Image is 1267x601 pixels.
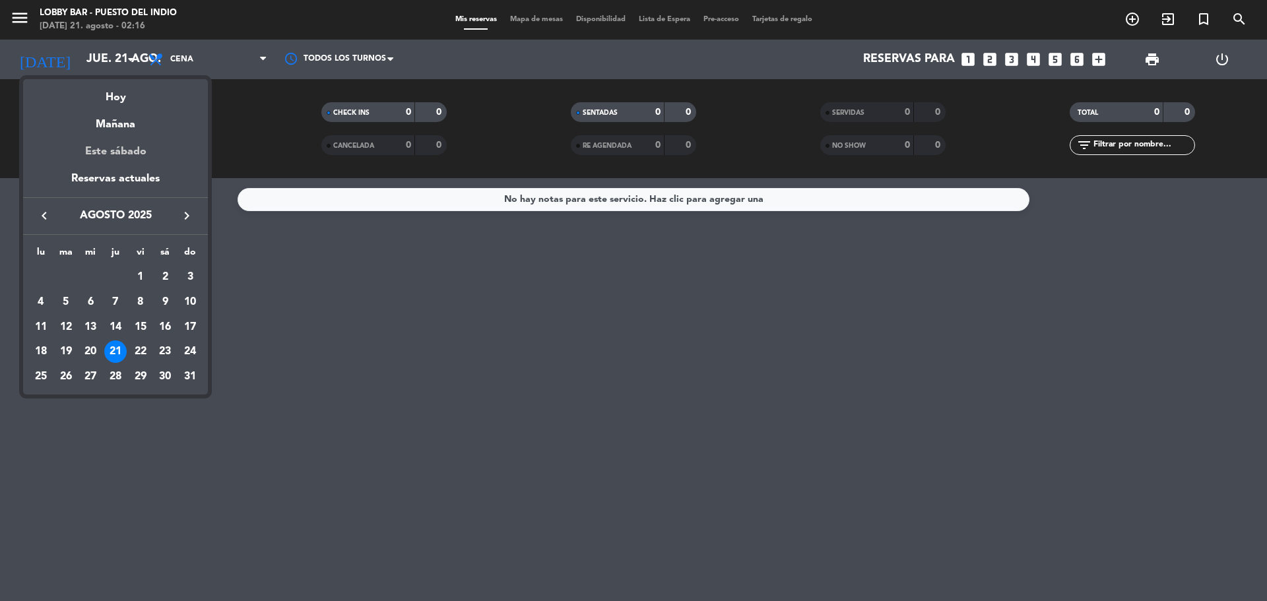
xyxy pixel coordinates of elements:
div: Mañana [23,106,208,133]
td: 20 de agosto de 2025 [78,339,103,364]
td: 5 de agosto de 2025 [53,290,79,315]
td: 11 de agosto de 2025 [28,315,53,340]
div: 31 [179,365,201,388]
div: 11 [30,316,52,338]
div: 18 [30,340,52,363]
td: 16 de agosto de 2025 [153,315,178,340]
td: 1 de agosto de 2025 [128,265,153,290]
td: 13 de agosto de 2025 [78,315,103,340]
td: AGO. [28,265,128,290]
td: 7 de agosto de 2025 [103,290,128,315]
div: 22 [129,340,152,363]
div: 17 [179,316,201,338]
i: keyboard_arrow_left [36,208,52,224]
div: 4 [30,291,52,313]
div: 16 [154,316,176,338]
div: Reservas actuales [23,170,208,197]
div: 27 [79,365,102,388]
td: 8 de agosto de 2025 [128,290,153,315]
div: 10 [179,291,201,313]
th: sábado [153,245,178,265]
div: 26 [55,365,77,388]
td: 28 de agosto de 2025 [103,364,128,389]
div: 2 [154,266,176,288]
td: 18 de agosto de 2025 [28,339,53,364]
th: lunes [28,245,53,265]
div: 3 [179,266,201,288]
th: miércoles [78,245,103,265]
div: 5 [55,291,77,313]
span: agosto 2025 [56,207,175,224]
td: 14 de agosto de 2025 [103,315,128,340]
td: 21 de agosto de 2025 [103,339,128,364]
div: 14 [104,316,127,338]
td: 12 de agosto de 2025 [53,315,79,340]
button: keyboard_arrow_right [175,207,199,224]
td: 31 de agosto de 2025 [178,364,203,389]
button: keyboard_arrow_left [32,207,56,224]
td: 17 de agosto de 2025 [178,315,203,340]
td: 27 de agosto de 2025 [78,364,103,389]
td: 2 de agosto de 2025 [153,265,178,290]
div: 25 [30,365,52,388]
td: 10 de agosto de 2025 [178,290,203,315]
div: 12 [55,316,77,338]
div: 20 [79,340,102,363]
div: 15 [129,316,152,338]
th: jueves [103,245,128,265]
div: Hoy [23,79,208,106]
td: 30 de agosto de 2025 [153,364,178,389]
td: 22 de agosto de 2025 [128,339,153,364]
td: 6 de agosto de 2025 [78,290,103,315]
th: viernes [128,245,153,265]
th: domingo [178,245,203,265]
th: martes [53,245,79,265]
td: 19 de agosto de 2025 [53,339,79,364]
div: 19 [55,340,77,363]
div: 28 [104,365,127,388]
td: 23 de agosto de 2025 [153,339,178,364]
div: 8 [129,291,152,313]
div: 23 [154,340,176,363]
div: 24 [179,340,201,363]
i: keyboard_arrow_right [179,208,195,224]
td: 3 de agosto de 2025 [178,265,203,290]
td: 24 de agosto de 2025 [178,339,203,364]
div: 9 [154,291,176,313]
div: 6 [79,291,102,313]
div: 1 [129,266,152,288]
td: 15 de agosto de 2025 [128,315,153,340]
td: 4 de agosto de 2025 [28,290,53,315]
div: Este sábado [23,133,208,170]
td: 26 de agosto de 2025 [53,364,79,389]
td: 25 de agosto de 2025 [28,364,53,389]
div: 30 [154,365,176,388]
div: 29 [129,365,152,388]
div: 7 [104,291,127,313]
div: 13 [79,316,102,338]
td: 9 de agosto de 2025 [153,290,178,315]
div: 21 [104,340,127,363]
td: 29 de agosto de 2025 [128,364,153,389]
